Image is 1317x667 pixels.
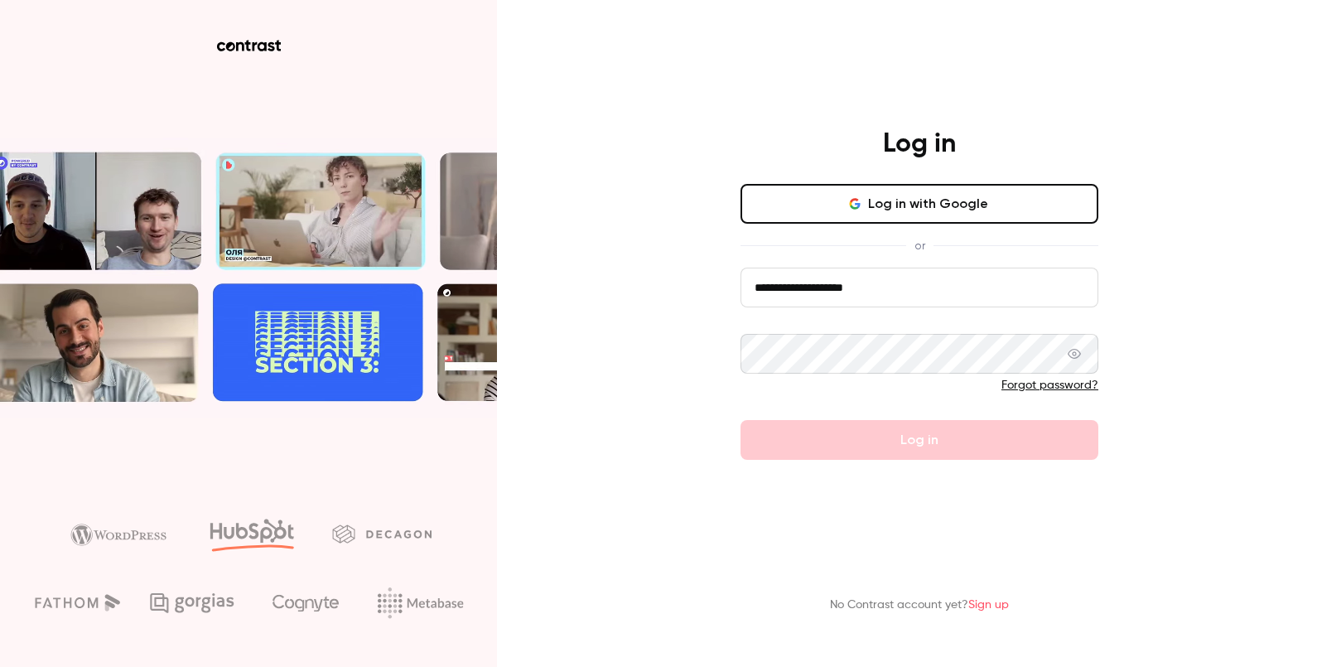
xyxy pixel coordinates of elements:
img: decagon [332,524,432,543]
a: Forgot password? [1001,379,1098,391]
p: No Contrast account yet? [830,597,1009,614]
span: or [906,237,933,254]
h4: Log in [883,128,956,161]
a: Sign up [968,599,1009,611]
button: Log in with Google [741,184,1098,224]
